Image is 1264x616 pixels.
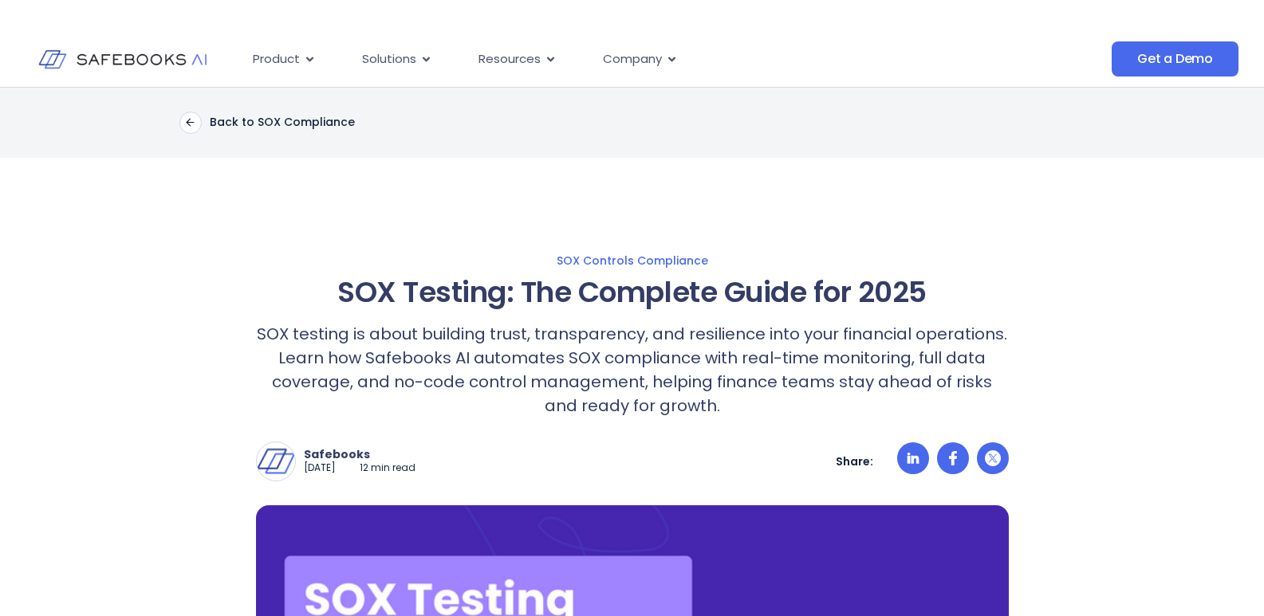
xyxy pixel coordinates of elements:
[256,276,1009,309] h1: SOX Testing: The Complete Guide for 2025
[240,44,962,75] div: Menu Toggle
[360,461,415,475] p: 12 min read
[478,50,541,69] span: Resources
[210,115,355,129] p: Back to SOX Compliance
[362,50,416,69] span: Solutions
[1137,51,1213,67] span: Get a Demo
[253,50,300,69] span: Product
[1112,41,1238,77] a: Get a Demo
[304,461,336,475] p: [DATE]
[256,322,1009,418] p: SOX testing is about building trust, transparency, and resilience into your financial operations....
[603,50,662,69] span: Company
[100,253,1165,268] a: SOX Controls Compliance
[257,442,295,481] img: Safebooks
[304,447,415,461] p: Safebooks
[836,454,873,469] p: Share:
[240,44,962,75] nav: Menu
[179,112,355,134] a: Back to SOX Compliance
